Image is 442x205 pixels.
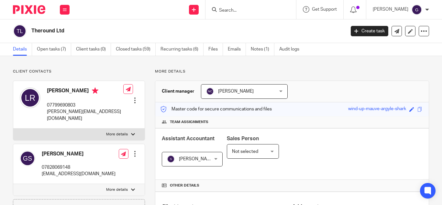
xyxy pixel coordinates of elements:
[279,43,304,56] a: Audit logs
[13,24,27,38] img: svg%3E
[160,43,204,56] a: Recurring tasks (6)
[218,8,277,14] input: Search
[42,171,116,177] p: [EMAIL_ADDRESS][DOMAIN_NAME]
[218,89,254,94] span: [PERSON_NAME]
[76,43,111,56] a: Client tasks (0)
[42,164,116,171] p: 07828069148
[20,87,40,108] img: svg%3E
[312,7,337,12] span: Get Support
[13,5,45,14] img: Pixie
[20,151,35,166] img: svg%3E
[47,87,123,96] h4: [PERSON_NAME]
[167,155,175,163] img: svg%3E
[251,43,274,56] a: Notes (1)
[106,132,128,137] p: More details
[206,87,214,95] img: svg%3E
[13,43,32,56] a: Details
[227,136,259,141] span: Sales Person
[92,87,98,94] i: Primary
[155,69,429,74] p: More details
[208,43,223,56] a: Files
[13,69,145,74] p: Client contacts
[42,151,116,157] h4: [PERSON_NAME]
[179,157,222,161] span: [PERSON_NAME] K V
[31,28,279,34] h2: Theround Ltd
[412,5,422,15] img: svg%3E
[37,43,71,56] a: Open tasks (7)
[106,187,128,192] p: More details
[47,102,123,108] p: 07799690803
[162,136,215,141] span: Assistant Accountant
[170,120,208,125] span: Team assignments
[348,106,406,113] div: wind-up-mauve-argyle-shark
[232,149,258,154] span: Not selected
[373,6,408,13] p: [PERSON_NAME]
[160,106,272,112] p: Master code for secure communications and files
[116,43,156,56] a: Closed tasks (59)
[228,43,246,56] a: Emails
[162,88,194,95] h3: Client manager
[170,183,199,188] span: Other details
[351,26,388,36] a: Create task
[47,108,123,122] p: [PERSON_NAME][EMAIL_ADDRESS][DOMAIN_NAME]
